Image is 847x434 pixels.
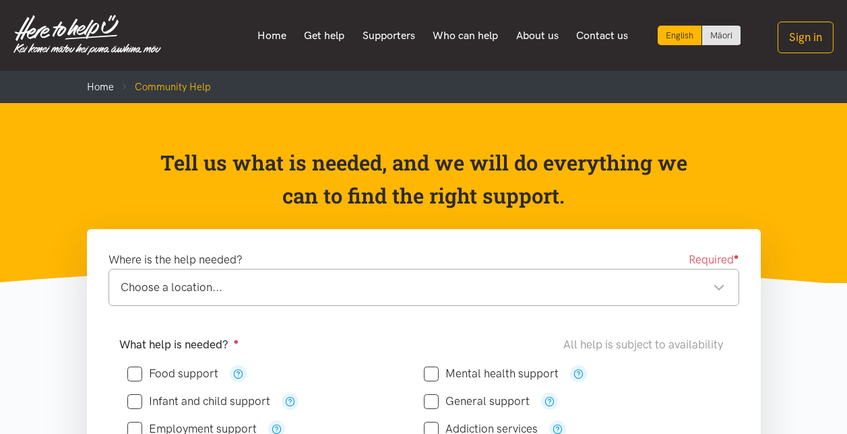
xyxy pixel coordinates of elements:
label: General support [424,396,530,407]
label: Food support [127,368,218,379]
div: All help is subject to availability [563,336,728,354]
label: What help is needed? [119,336,239,354]
a: About us [507,22,568,50]
a: Supporters [353,22,424,50]
img: Home [13,15,161,55]
a: Get help [295,22,354,50]
a: Switch to Te Reo Māori [702,26,741,45]
p: Tell us what is needed, and we will do everything we can to find the right support. [156,146,691,213]
button: Sign in [778,22,834,53]
a: Contact us [567,22,637,50]
a: Who can help [424,22,507,50]
div: Language toggle [658,26,741,45]
a: Home [87,81,114,93]
div: Choose a location... [121,278,725,297]
label: Where is the help needed? [108,251,243,269]
label: Mental health support [424,368,559,379]
li: Community Help [114,79,211,95]
label: Infant and child support [127,396,270,407]
div: Current language [658,26,702,45]
sup: ● [234,336,239,346]
a: Home [248,22,295,50]
sup: ● [734,251,739,261]
span: Required [689,251,739,269]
